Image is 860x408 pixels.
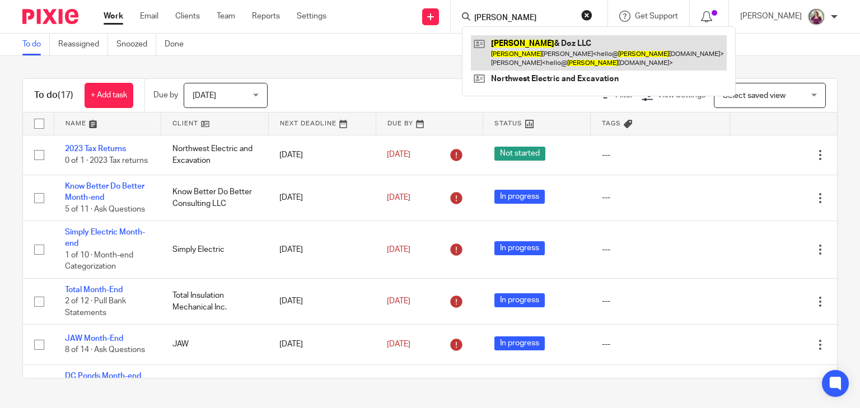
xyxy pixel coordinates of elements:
[387,246,410,254] span: [DATE]
[58,91,73,100] span: (17)
[65,157,148,165] span: 0 of 1 · 2023 Tax returns
[268,175,376,221] td: [DATE]
[22,9,78,24] img: Pixie
[104,11,123,22] a: Work
[723,92,786,100] span: Select saved view
[297,11,326,22] a: Settings
[581,10,592,21] button: Clear
[58,34,108,55] a: Reassigned
[161,325,269,364] td: JAW
[65,372,141,380] a: DC Ponds Month-end
[252,11,280,22] a: Reports
[116,34,156,55] a: Snoozed
[65,182,144,201] a: Know Better Do Better Month-end
[65,286,123,294] a: Total Month-End
[217,11,235,22] a: Team
[602,120,621,126] span: Tags
[473,13,574,24] input: Search
[387,151,410,159] span: [DATE]
[740,11,802,22] p: [PERSON_NAME]
[387,297,410,305] span: [DATE]
[65,205,145,213] span: 5 of 11 · Ask Questions
[65,251,133,271] span: 1 of 10 · Month-end Categorization
[65,335,123,343] a: JAW Month-End
[85,83,133,108] a: + Add task
[494,241,545,255] span: In progress
[161,175,269,221] td: Know Better Do Better Consulting LLC
[153,90,178,101] p: Due by
[161,135,269,175] td: Northwest Electric and Excavation
[387,194,410,201] span: [DATE]
[175,11,200,22] a: Clients
[268,325,376,364] td: [DATE]
[494,293,545,307] span: In progress
[65,145,126,153] a: 2023 Tax Returns
[494,336,545,350] span: In progress
[65,297,126,317] span: 2 of 12 · Pull Bank Statements
[602,296,719,307] div: ---
[161,221,269,279] td: Simply Electric
[22,34,50,55] a: To do
[268,278,376,324] td: [DATE]
[602,339,719,350] div: ---
[65,346,145,354] span: 8 of 14 · Ask Questions
[602,192,719,203] div: ---
[193,92,216,100] span: [DATE]
[602,149,719,161] div: ---
[165,34,192,55] a: Done
[387,340,410,348] span: [DATE]
[635,12,678,20] span: Get Support
[268,221,376,279] td: [DATE]
[494,190,545,204] span: In progress
[65,228,145,247] a: Simply Electric Month-end
[807,8,825,26] img: Simple%20Professional%20Name%20Introduction%20LinkedIn%20Profile%20Picture.png
[602,244,719,255] div: ---
[34,90,73,101] h1: To do
[161,278,269,324] td: Total Insulation Mechanical Inc.
[268,135,376,175] td: [DATE]
[140,11,158,22] a: Email
[494,147,545,161] span: Not started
